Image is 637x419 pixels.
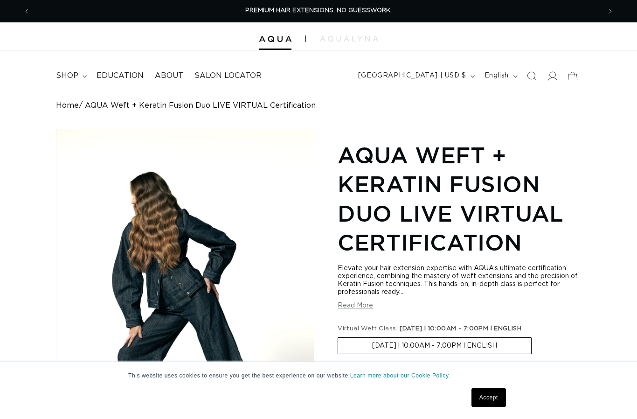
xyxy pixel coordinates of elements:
[600,2,621,20] button: Next announcement
[320,36,378,42] img: aqualyna.com
[85,101,316,110] span: AQUA Weft + Keratin Fusion Duo LIVE VIRTUAL Certification
[400,326,521,332] span: [DATE] l 10:00AM - 7:00PM l ENGLISH
[485,71,509,81] span: English
[56,71,78,81] span: shop
[149,65,189,86] a: About
[338,265,581,296] div: Elevate your hair extension expertise with AQUA’s ultimate certification experience, combining th...
[259,36,291,42] img: Aqua Hair Extensions
[353,67,479,85] button: [GEOGRAPHIC_DATA] | USD $
[50,65,91,86] summary: shop
[245,7,392,14] span: PREMIUM HAIR EXTENSIONS. NO GUESSWORK.
[338,302,373,310] button: Read More
[471,388,506,407] a: Accept
[189,65,267,86] a: Salon Locator
[338,140,581,257] h1: AQUA Weft + Keratin Fusion Duo LIVE VIRTUAL Certification
[91,65,149,86] a: Education
[521,66,542,86] summary: Search
[97,71,144,81] span: Education
[56,101,581,110] nav: breadcrumbs
[194,71,262,81] span: Salon Locator
[155,71,183,81] span: About
[128,371,509,380] p: This website uses cookies to ensure you get the best experience on our website.
[350,372,450,379] a: Learn more about our Cookie Policy.
[338,324,522,334] legend: Virtual Weft Class :
[358,71,466,81] span: [GEOGRAPHIC_DATA] | USD $
[338,337,532,354] label: [DATE] l 10:00AM - 7:00PM l ENGLISH
[479,67,521,85] button: English
[56,101,79,110] a: Home
[16,2,37,20] button: Previous announcement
